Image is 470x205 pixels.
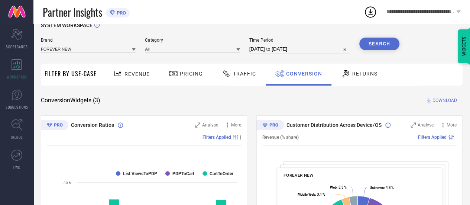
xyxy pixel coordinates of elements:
span: | [240,135,241,140]
span: FWD [13,164,20,170]
span: Filter By Use-Case [45,69,97,78]
text: PDPToCart [172,171,194,176]
svg: Zoom [411,122,416,128]
button: Search [359,38,399,50]
span: Analyse [418,122,434,128]
div: Premium [256,120,284,131]
span: Pricing [180,71,203,77]
span: Returns [352,71,377,77]
text: : 4.8 % [370,186,394,190]
tspan: Mobile Web [297,192,315,196]
text: List ViewsToPDP [123,171,157,176]
span: DOWNLOAD [432,97,457,104]
tspan: Unknown [370,186,384,190]
span: Conversion [286,71,322,77]
span: Traffic [233,71,256,77]
span: PRO [115,10,126,16]
span: Analyse [202,122,218,128]
text: : 3.3 % [330,185,347,189]
tspan: Web [330,185,337,189]
span: More [447,122,457,128]
div: Premium [41,120,68,131]
input: Select time period [249,45,350,54]
span: TRENDS [10,134,23,140]
svg: Zoom [195,122,200,128]
span: More [231,122,241,128]
text: : 3.1 % [297,192,325,196]
span: Partner Insights [43,4,102,20]
span: Category [145,38,240,43]
span: Brand [41,38,136,43]
text: CartToOrder [210,171,234,176]
span: Conversion Widgets ( 3 ) [41,97,100,104]
span: WORKSPACE [7,74,27,80]
span: SYSTEM WORKSPACE [41,22,93,28]
text: 30 % [64,181,71,185]
span: SCORECARDS [6,44,28,49]
span: Revenue [124,71,150,77]
span: Filters Applied [202,135,231,140]
span: Revenue (% share) [262,135,299,140]
span: Conversion Ratios [71,122,114,128]
span: Filters Applied [418,135,447,140]
span: Customer Distribution Across Device/OS [286,122,382,128]
span: FOREVER NEW [283,173,313,178]
span: | [456,135,457,140]
div: Open download list [364,5,377,19]
span: Time Period [249,38,350,43]
span: SUGGESTIONS [6,104,28,110]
